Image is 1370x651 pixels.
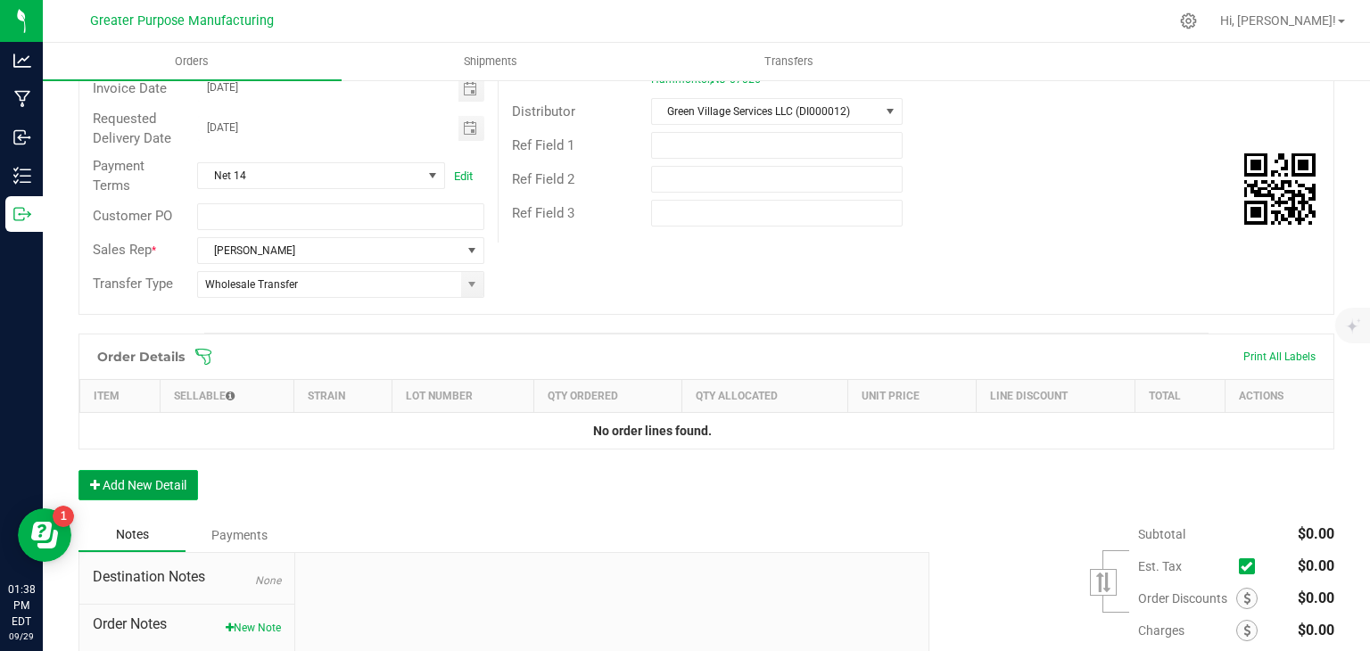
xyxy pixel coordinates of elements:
qrcode: 00000573 [1244,153,1316,225]
span: Charges [1138,623,1236,638]
a: Transfers [640,43,939,80]
th: Unit Price [847,379,977,412]
span: Destination Notes [93,566,281,588]
span: Distributor [512,103,575,119]
span: Order Discounts [1138,591,1236,606]
span: Orders [151,54,233,70]
th: Qty Ordered [534,379,682,412]
span: $0.00 [1298,622,1334,639]
strong: No order lines found. [593,424,712,438]
button: Add New Detail [78,470,198,500]
span: Customer PO [93,208,172,224]
span: Transfer Type [93,276,173,292]
inline-svg: Manufacturing [13,90,31,108]
span: [PERSON_NAME] [198,238,460,263]
span: Est. Tax [1138,559,1232,573]
span: Requested Delivery Date [93,111,171,147]
span: Net 14 [198,163,422,188]
span: Greater Purpose Manufacturing [90,13,274,29]
th: Strain [293,379,392,412]
span: Hi, [PERSON_NAME]! [1220,13,1336,28]
inline-svg: Inbound [13,128,31,146]
inline-svg: Inventory [13,167,31,185]
div: Payments [186,519,293,551]
th: Lot Number [392,379,534,412]
span: Ref Field 1 [512,137,574,153]
h1: Order Details [97,350,185,364]
button: New Note [226,620,281,636]
span: Transfers [740,54,838,70]
inline-svg: Analytics [13,52,31,70]
iframe: Resource center [18,508,71,562]
span: Toggle calendar [458,77,484,102]
span: $0.00 [1298,589,1334,606]
span: Order Notes [93,614,281,635]
img: Scan me! [1244,153,1316,225]
div: Manage settings [1177,12,1200,29]
span: $0.00 [1298,525,1334,542]
th: Actions [1226,379,1333,412]
th: Total [1135,379,1226,412]
span: Green Village Services LLC (DI000012) [652,99,879,124]
span: Ref Field 3 [512,205,574,221]
div: Notes [78,518,186,552]
span: Toggle calendar [458,116,484,141]
span: Invoice Date [93,80,167,96]
span: Sales Rep [93,242,152,258]
th: Qty Allocated [682,379,847,412]
p: 09/29 [8,630,35,643]
a: Orders [43,43,342,80]
th: Item [80,379,161,412]
span: Calculate excise tax [1239,554,1263,578]
a: Shipments [342,43,640,80]
span: Subtotal [1138,527,1185,541]
th: Sellable [161,379,293,412]
span: Payment Terms [93,158,144,194]
p: 01:38 PM EDT [8,581,35,630]
a: Edit [454,169,473,183]
th: Line Discount [977,379,1135,412]
span: $0.00 [1298,557,1334,574]
span: None [255,574,281,587]
inline-svg: Outbound [13,205,31,223]
iframe: Resource center unread badge [53,506,74,527]
span: Shipments [440,54,541,70]
span: Ref Field 2 [512,171,574,187]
